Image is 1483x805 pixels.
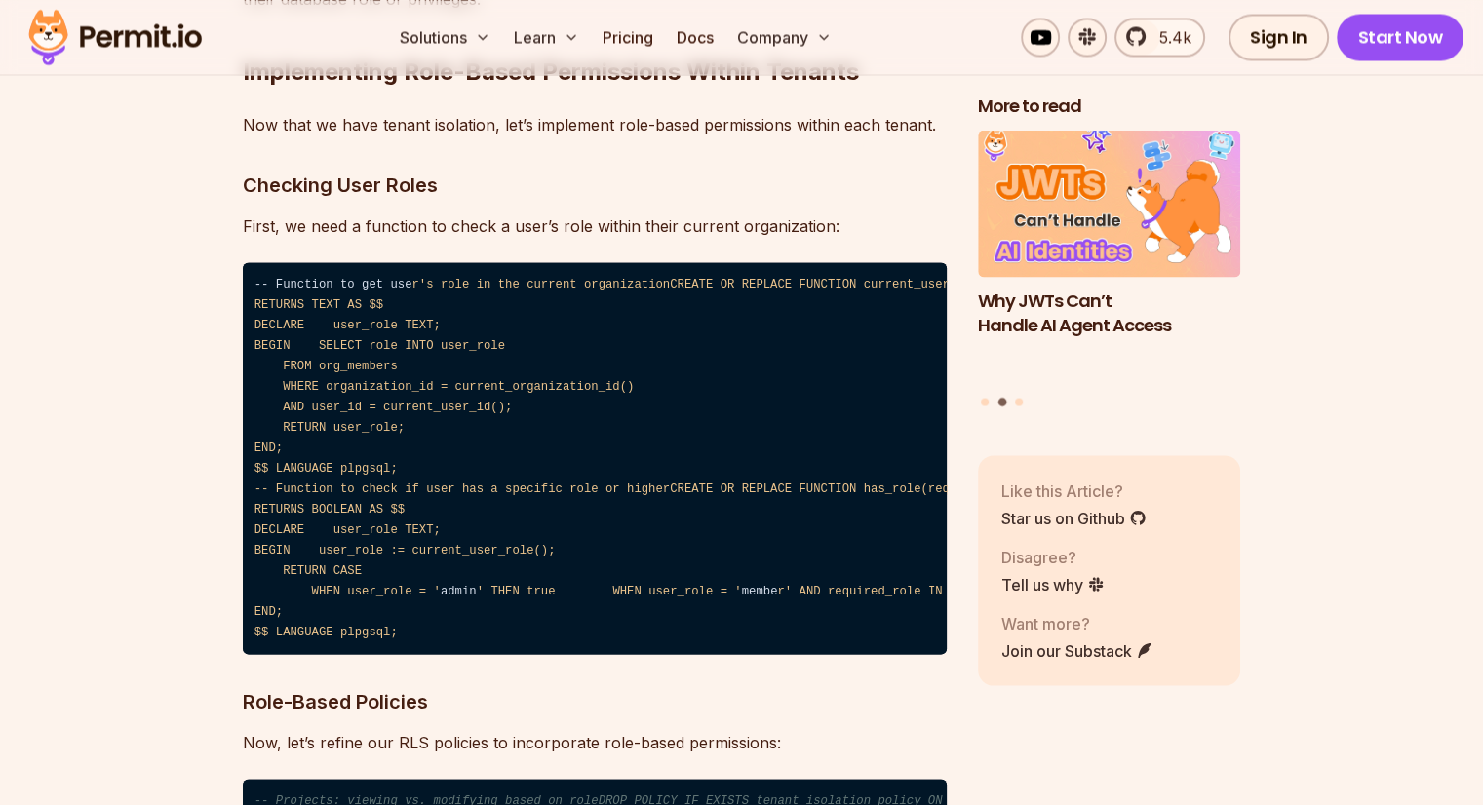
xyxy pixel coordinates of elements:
h3: Why JWTs Can’t Handle AI Agent Access [978,288,1241,337]
button: Company [729,18,839,57]
button: Solutions [392,18,498,57]
p: First, we need a function to check a user’s role within their current organization: [243,211,947,239]
p: Want more? [1001,611,1153,634]
span: r' AND required_role IN (' [777,584,963,597]
img: Permit logo [20,4,211,70]
a: Start Now [1337,14,1464,60]
p: Now that we have tenant isolation, let’s implement role-based permissions within each tenant. [243,110,947,137]
h3: Role-Based Policies [243,685,947,716]
code: -- Function to get use admin membe membe viewe viewe viewe [243,262,947,655]
a: Pricing [595,18,661,57]
div: Posts [978,130,1241,409]
a: Docs [669,18,722,57]
p: Disagree? [1001,545,1105,568]
a: Why JWTs Can’t Handle AI Agent AccessWhy JWTs Can’t Handle AI Agent Access [978,130,1241,386]
p: Like this Article? [1001,479,1147,502]
h2: More to read [978,94,1241,118]
span: 5.4k [1148,25,1191,49]
span: r's role in the current organizationCREATE OR REPLACE FUNCTION current_user_role() RETURNS TEXT A... [254,277,1065,597]
button: Go to slide 3 [1015,398,1023,405]
a: 5.4k [1114,18,1205,57]
p: Now, let’s refine our RLS policies to incorporate role-based permissions: [243,728,947,755]
a: Join our Substack [1001,638,1153,662]
button: Go to slide 1 [981,398,989,405]
a: Sign In [1229,14,1329,60]
button: Learn [506,18,587,57]
span: ' THEN true WHEN user_role = ' [477,584,742,597]
h3: Checking User Roles [243,169,947,200]
li: 2 of 3 [978,130,1241,386]
img: Why JWTs Can’t Handle AI Agent Access [978,130,1241,278]
a: Tell us why [1001,572,1105,595]
a: Star us on Github [1001,506,1147,529]
button: Go to slide 2 [997,398,1006,406]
